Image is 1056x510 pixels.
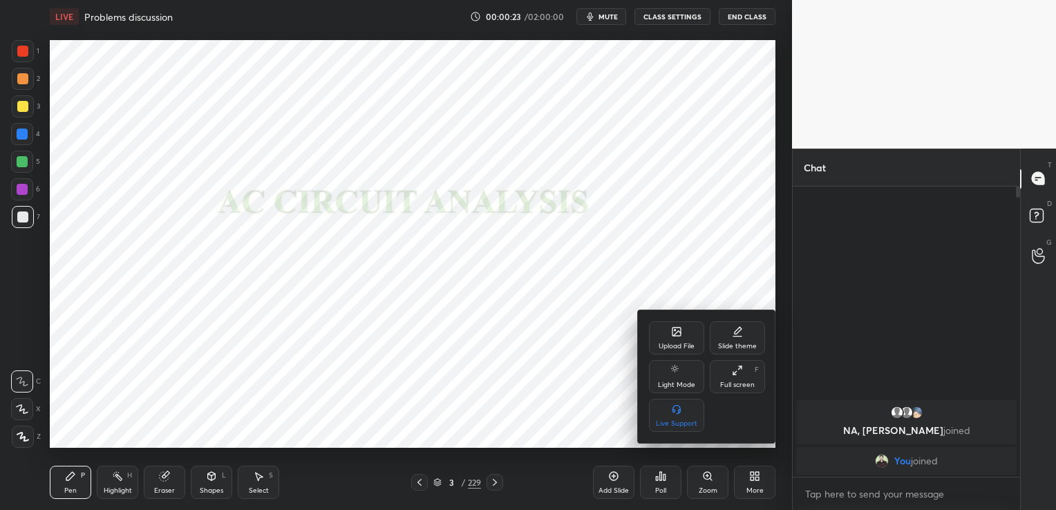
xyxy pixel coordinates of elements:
[659,343,695,350] div: Upload File
[755,366,759,373] div: F
[656,420,697,427] div: Live Support
[720,381,755,388] div: Full screen
[658,381,695,388] div: Light Mode
[718,343,757,350] div: Slide theme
